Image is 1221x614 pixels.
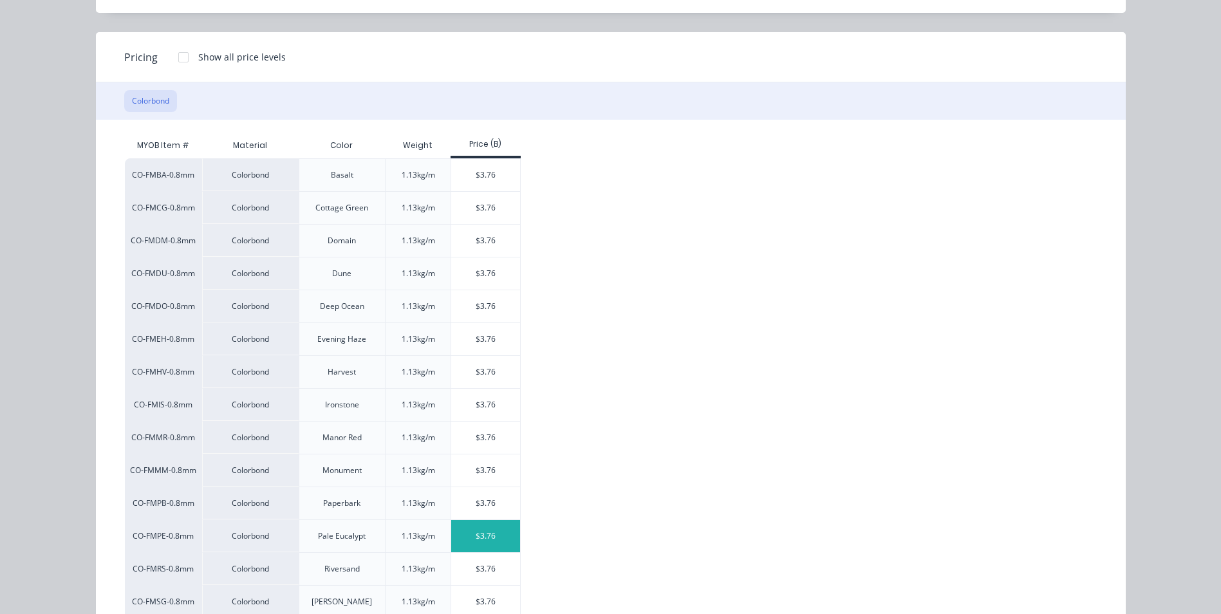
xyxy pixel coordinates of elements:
[325,399,359,411] div: Ironstone
[125,388,202,421] div: CO-FMIS-0.8mm
[125,257,202,290] div: CO-FMDU-0.8mm
[202,257,299,290] div: Colorbond
[328,366,356,378] div: Harvest
[451,520,520,552] div: $3.76
[125,224,202,257] div: CO-FMDM-0.8mm
[125,487,202,519] div: CO-FMPB-0.8mm
[202,133,299,158] div: Material
[198,50,286,64] div: Show all price levels
[328,235,356,247] div: Domain
[332,268,351,279] div: Dune
[202,355,299,388] div: Colorbond
[125,322,202,355] div: CO-FMEH-0.8mm
[202,322,299,355] div: Colorbond
[125,519,202,552] div: CO-FMPE-0.8mm
[402,465,435,476] div: 1.13kg/m
[202,290,299,322] div: Colorbond
[317,333,366,345] div: Evening Haze
[124,50,158,65] span: Pricing
[451,257,520,290] div: $3.76
[318,530,366,542] div: Pale Eucalypt
[202,388,299,421] div: Colorbond
[323,498,360,509] div: Paperbark
[402,202,435,214] div: 1.13kg/m
[451,356,520,388] div: $3.76
[451,290,520,322] div: $3.76
[402,268,435,279] div: 1.13kg/m
[451,553,520,585] div: $3.76
[402,169,435,181] div: 1.13kg/m
[202,158,299,191] div: Colorbond
[402,333,435,345] div: 1.13kg/m
[202,487,299,519] div: Colorbond
[320,129,363,162] div: Color
[125,454,202,487] div: CO-FMMM-0.8mm
[451,138,521,150] div: Price (B)
[451,389,520,421] div: $3.76
[202,454,299,487] div: Colorbond
[125,421,202,454] div: CO-FMMR-0.8mm
[125,552,202,585] div: CO-FMRS-0.8mm
[322,432,362,443] div: Manor Red
[125,133,202,158] div: MYOB Item #
[402,498,435,509] div: 1.13kg/m
[451,323,520,355] div: $3.76
[451,159,520,191] div: $3.76
[125,355,202,388] div: CO-FMHV-0.8mm
[124,90,177,112] button: Colorbond
[202,519,299,552] div: Colorbond
[451,192,520,224] div: $3.76
[393,129,443,162] div: Weight
[324,563,360,575] div: Riversand
[402,301,435,312] div: 1.13kg/m
[125,290,202,322] div: CO-FMDO-0.8mm
[315,202,368,214] div: Cottage Green
[402,596,435,608] div: 1.13kg/m
[202,421,299,454] div: Colorbond
[451,225,520,257] div: $3.76
[322,465,362,476] div: Monument
[402,530,435,542] div: 1.13kg/m
[402,563,435,575] div: 1.13kg/m
[451,487,520,519] div: $3.76
[202,191,299,224] div: Colorbond
[451,422,520,454] div: $3.76
[402,366,435,378] div: 1.13kg/m
[202,552,299,585] div: Colorbond
[125,191,202,224] div: CO-FMCG-0.8mm
[402,235,435,247] div: 1.13kg/m
[331,169,353,181] div: Basalt
[312,596,372,608] div: [PERSON_NAME]
[125,158,202,191] div: CO-FMBA-0.8mm
[320,301,364,312] div: Deep Ocean
[402,432,435,443] div: 1.13kg/m
[451,454,520,487] div: $3.76
[202,224,299,257] div: Colorbond
[402,399,435,411] div: 1.13kg/m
